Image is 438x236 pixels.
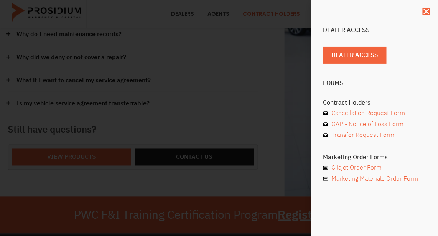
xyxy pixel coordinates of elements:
a: Dealer Access [323,47,387,64]
a: GAP - Notice of Loss Form [323,119,426,130]
span: GAP - Notice of Loss Form [330,119,404,130]
span: Dealer Access [331,50,378,61]
span: Transfer Request Form [330,130,395,141]
h4: Contract Holders [323,100,426,106]
a: Transfer Request Form [323,130,426,141]
h4: Dealer Access [323,27,426,33]
a: Marketing Materials Order Form [323,173,426,184]
a: Close [423,8,430,15]
a: Cancellation Request Form [323,108,426,119]
h4: Marketing Order Forms [323,154,426,160]
span: Marketing Materials Order Form [330,173,418,184]
span: Cilajet Order Form [330,162,382,173]
a: Cilajet Order Form [323,162,426,173]
h4: Forms [323,80,426,86]
span: Cancellation Request Form [330,108,405,119]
